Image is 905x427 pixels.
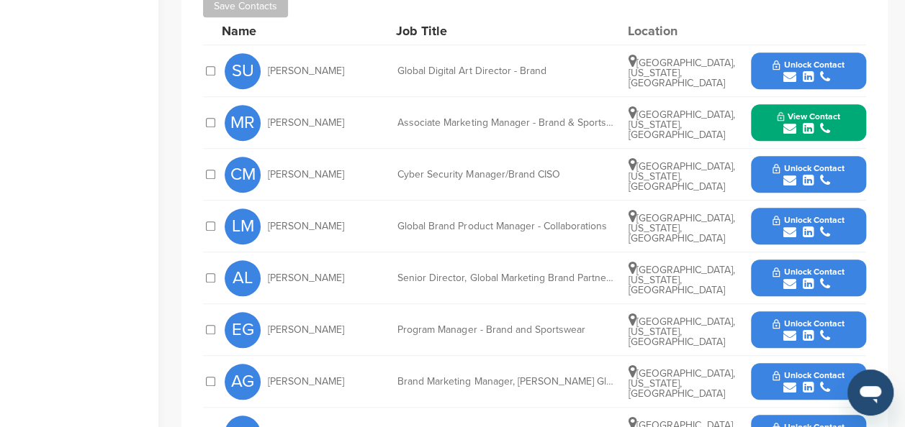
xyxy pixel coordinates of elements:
button: Unlock Contact [755,50,861,93]
div: Job Title [396,24,612,37]
span: [GEOGRAPHIC_DATA], [US_STATE], [GEOGRAPHIC_DATA] [629,264,735,296]
span: [GEOGRAPHIC_DATA], [US_STATE], [GEOGRAPHIC_DATA] [629,160,735,193]
iframe: Button to launch messaging window [847,369,893,415]
span: MR [225,105,261,141]
span: [PERSON_NAME] [268,325,344,335]
div: Senior Director, Global Marketing Brand Partnerships & Team Sports [397,273,613,283]
span: [PERSON_NAME] [268,221,344,231]
div: Associate Marketing Manager - Brand & Sportswear [397,118,613,128]
span: [GEOGRAPHIC_DATA], [US_STATE], [GEOGRAPHIC_DATA] [629,57,735,89]
span: [GEOGRAPHIC_DATA], [US_STATE], [GEOGRAPHIC_DATA] [629,367,735,400]
span: [PERSON_NAME] [268,118,344,128]
span: [PERSON_NAME] [268,170,344,180]
span: CM [225,157,261,193]
div: Global Digital Art Director - Brand [397,66,613,76]
span: Unlock Contact [773,163,844,173]
span: [PERSON_NAME] [268,66,344,76]
span: AG [225,364,261,400]
span: Unlock Contact [773,370,844,380]
div: Location [627,24,735,37]
span: Unlock Contact [773,60,844,70]
span: [GEOGRAPHIC_DATA], [US_STATE], [GEOGRAPHIC_DATA] [629,212,735,244]
button: View Contact [760,101,857,144]
span: [GEOGRAPHIC_DATA], [US_STATE], [GEOGRAPHIC_DATA] [629,316,735,348]
span: SU [225,53,261,89]
span: Unlock Contact [773,267,844,277]
div: Cyber Security Manager/Brand CISO [397,170,613,180]
span: [PERSON_NAME] [268,377,344,387]
span: [GEOGRAPHIC_DATA], [US_STATE], [GEOGRAPHIC_DATA] [629,109,735,141]
span: EG [225,312,261,348]
button: Unlock Contact [755,205,861,248]
div: Name [222,24,380,37]
span: Unlock Contact [773,318,844,329]
div: Global Brand Product Manager - Collaborations [397,221,613,231]
button: Unlock Contact [755,360,861,403]
span: View Contact [777,111,840,121]
span: Unlock Contact [773,215,844,225]
div: Program Manager - Brand and Sportswear [397,325,613,335]
span: AL [225,260,261,296]
button: Unlock Contact [755,257,861,300]
button: Unlock Contact [755,153,861,196]
span: [PERSON_NAME] [268,273,344,283]
button: Unlock Contact [755,308,861,352]
span: LM [225,208,261,244]
div: Brand Marketing Manager, [PERSON_NAME] Glove & DeMarini [397,377,613,387]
